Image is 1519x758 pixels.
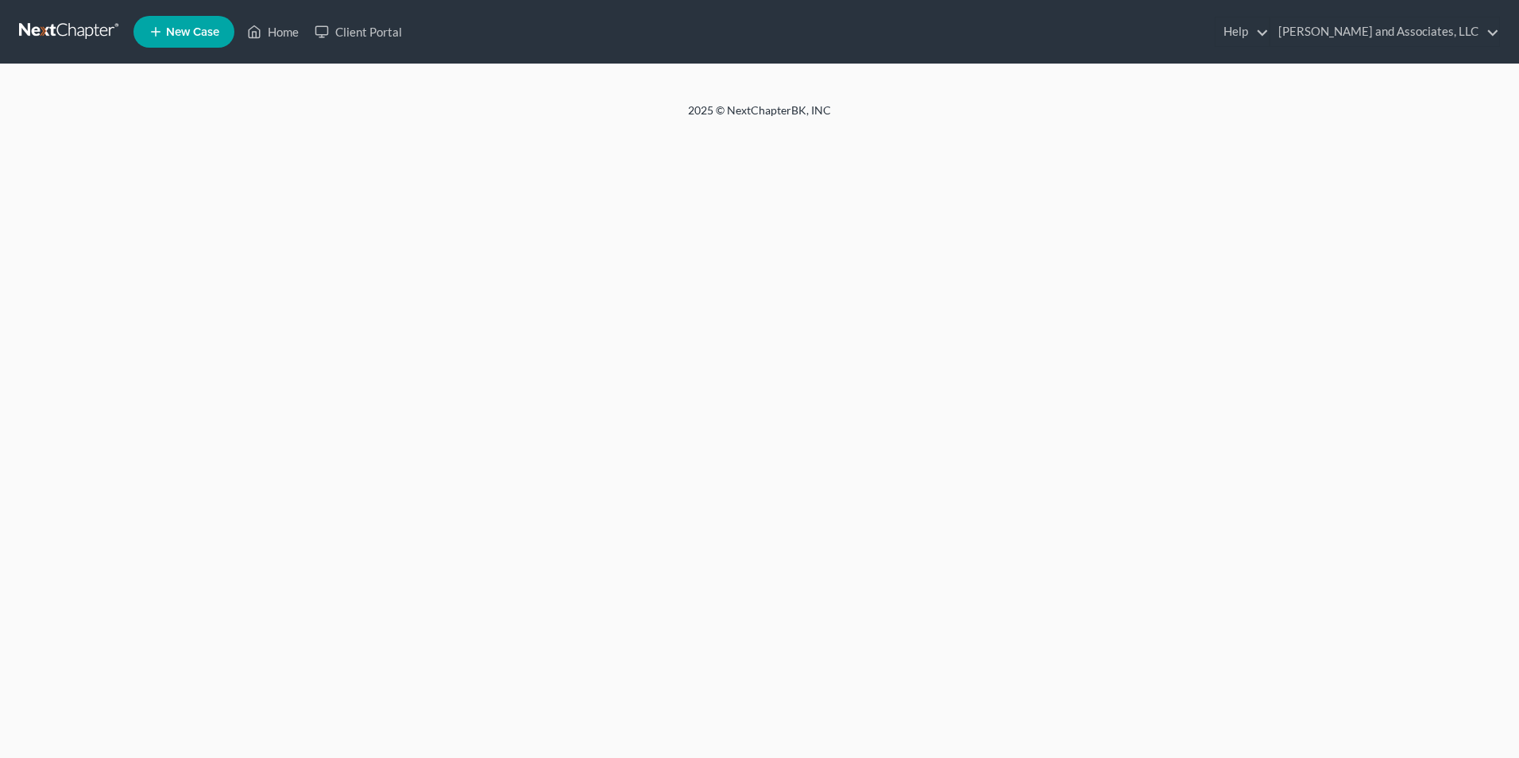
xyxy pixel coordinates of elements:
[239,17,307,46] a: Home
[1216,17,1269,46] a: Help
[307,102,1212,131] div: 2025 © NextChapterBK, INC
[1270,17,1499,46] a: [PERSON_NAME] and Associates, LLC
[133,16,234,48] new-legal-case-button: New Case
[307,17,410,46] a: Client Portal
